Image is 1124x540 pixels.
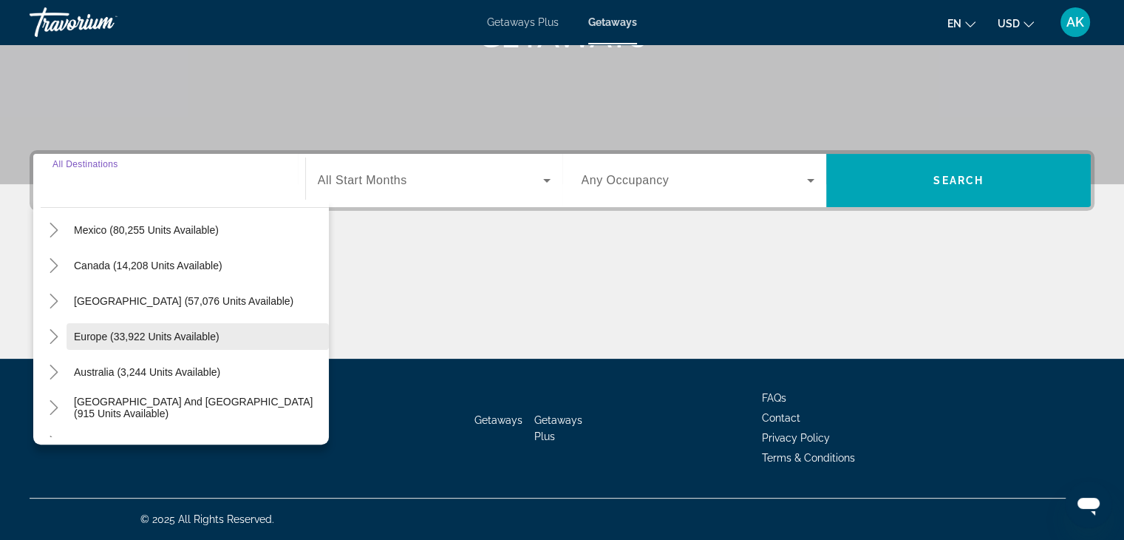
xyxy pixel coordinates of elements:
[947,13,975,34] button: Change language
[588,16,637,28] a: Getaways
[947,18,961,30] span: en
[74,331,219,342] span: Europe (33,922 units available)
[67,394,329,421] button: [GEOGRAPHIC_DATA] and [GEOGRAPHIC_DATA] (915 units available)
[67,359,329,385] button: Australia (3,244 units available)
[998,18,1020,30] span: USD
[998,13,1034,34] button: Change currency
[41,431,67,456] button: Toggle South America (16,486 units available)
[67,217,329,243] button: Mexico (80,255 units available)
[762,412,800,424] a: Contact
[33,154,1091,207] div: Search widget
[474,414,522,426] a: Getaways
[30,3,177,41] a: Travorium
[1065,481,1112,528] iframe: Кнопка запуска окна обмена сообщениями
[67,323,329,350] button: Europe (33,922 units available)
[41,360,67,385] button: Toggle Australia (3,244 units available)
[582,174,670,186] span: Any Occupancy
[67,252,329,279] button: Canada (14,208 units available)
[41,324,67,350] button: Toggle Europe (33,922 units available)
[487,16,559,28] a: Getaways Plus
[74,396,321,419] span: [GEOGRAPHIC_DATA] and [GEOGRAPHIC_DATA] (915 units available)
[74,366,220,378] span: Australia (3,244 units available)
[140,513,274,525] span: © 2025 All Rights Reserved.
[41,253,67,279] button: Toggle Canada (14,208 units available)
[318,174,407,186] span: All Start Months
[74,224,219,236] span: Mexico (80,255 units available)
[1056,7,1094,38] button: User Menu
[826,154,1091,207] button: Search
[67,288,329,314] button: [GEOGRAPHIC_DATA] (57,076 units available)
[41,217,67,243] button: Toggle Mexico (80,255 units available)
[74,295,293,307] span: [GEOGRAPHIC_DATA] (57,076 units available)
[534,414,582,442] a: Getaways Plus
[933,175,984,186] span: Search
[67,181,329,208] button: [GEOGRAPHIC_DATA] (626,724 units available)
[41,395,67,421] button: Toggle South Pacific and Oceania (915 units available)
[67,430,329,456] button: [GEOGRAPHIC_DATA] (16,486 units available)
[762,392,786,404] a: FAQs
[41,288,67,314] button: Toggle Caribbean & Atlantic Islands (57,076 units available)
[52,159,118,169] span: All Destinations
[762,432,830,444] a: Privacy Policy
[762,452,855,464] a: Terms & Conditions
[1066,15,1084,30] span: AK
[74,260,222,271] span: Canada (14,208 units available)
[41,182,67,208] button: Toggle United States (626,724 units available)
